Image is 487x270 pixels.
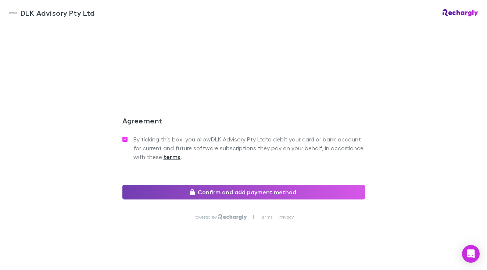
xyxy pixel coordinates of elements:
img: DLK Advisory Pty Ltd's Logo [9,8,18,17]
strong: terms [164,153,181,161]
p: | [253,214,254,220]
p: Powered by [193,214,219,220]
a: Privacy [278,214,294,220]
img: Rechargly Logo [218,214,247,220]
div: Open Intercom Messenger [462,245,480,263]
span: DLK Advisory Pty Ltd [21,7,94,18]
img: Rechargly Logo [443,9,478,17]
a: Terms [260,214,272,220]
span: By ticking this box, you allow DLK Advisory Pty Ltd to debit your card or bank account for curren... [133,135,365,161]
h3: Agreement [122,116,365,128]
button: Confirm and add payment method [122,185,365,199]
